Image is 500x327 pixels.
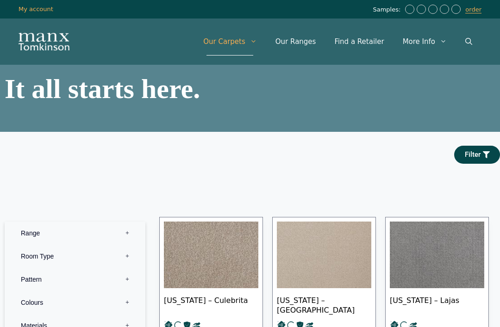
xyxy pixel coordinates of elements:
[12,268,138,291] label: Pattern
[266,28,325,56] a: Our Ranges
[325,28,393,56] a: Find a Retailer
[19,6,53,12] a: My account
[373,6,403,14] span: Samples:
[12,291,138,314] label: Colours
[465,151,481,158] span: Filter
[164,288,258,321] span: [US_STATE] – Culebrita
[12,245,138,268] label: Room Type
[5,75,245,103] h1: It all starts here.
[12,222,138,245] label: Range
[454,146,500,164] a: Filter
[194,28,481,56] nav: Primary
[390,288,484,321] span: [US_STATE] – Lajas
[194,28,266,56] a: Our Carpets
[465,6,481,13] a: order
[394,28,456,56] a: More Info
[456,28,481,56] a: Open Search Bar
[19,33,69,50] img: Manx Tomkinson
[277,288,371,321] span: [US_STATE] – [GEOGRAPHIC_DATA]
